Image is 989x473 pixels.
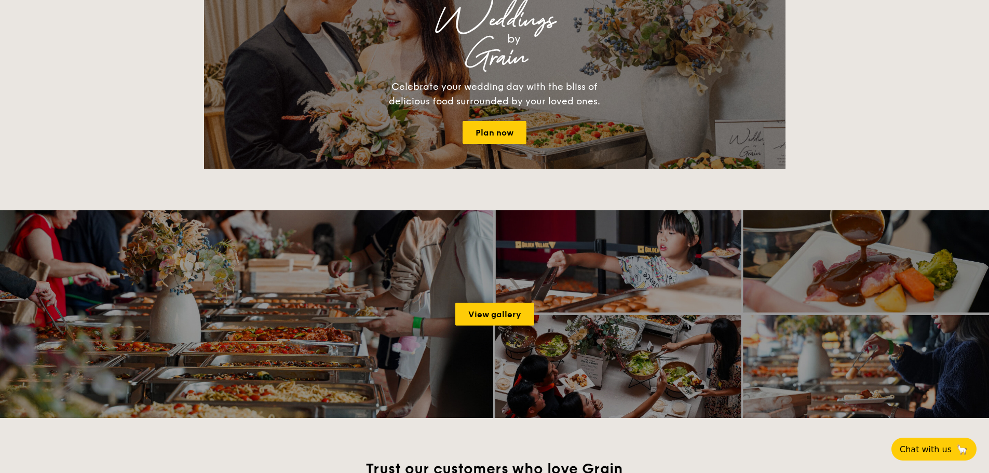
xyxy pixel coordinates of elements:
div: by [334,30,694,48]
button: Chat with us🦙 [891,438,977,461]
div: Grain [295,48,694,67]
span: 🦙 [956,443,968,455]
a: Plan now [463,121,526,144]
a: View gallery [455,303,534,326]
span: Chat with us [900,444,952,454]
div: Celebrate your wedding day with the bliss of delicious food surrounded by your loved ones. [378,79,612,109]
div: Weddings [295,11,694,30]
